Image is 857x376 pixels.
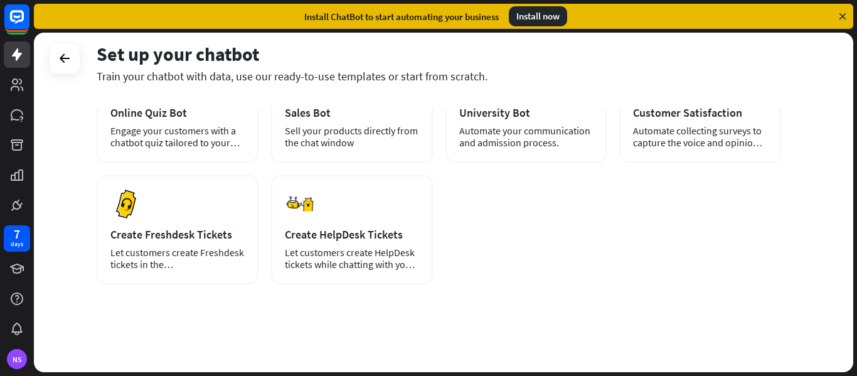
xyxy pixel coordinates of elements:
div: 7 [14,228,20,240]
div: NS [7,349,27,369]
div: Sales Bot [285,105,419,120]
div: days [11,240,23,249]
div: Set up your chatbot [97,42,781,66]
div: Automate collecting surveys to capture the voice and opinions of your customers. [633,125,767,149]
div: Train your chatbot with data, use our ready-to-use templates or start from scratch. [97,69,781,83]
button: Open LiveChat chat widget [10,5,48,43]
div: Customer Satisfaction [633,105,767,120]
div: Let customers create Freshdesk tickets in the [GEOGRAPHIC_DATA]. [110,247,245,271]
div: Online Quiz Bot [110,105,245,120]
a: 7 days [4,225,30,252]
div: Create HelpDesk Tickets [285,227,419,242]
div: University Bot [459,105,594,120]
div: Sell your products directly from the chat window [285,125,419,149]
div: Automate your communication and admission process. [459,125,594,149]
div: Let customers create HelpDesk tickets while chatting with your chatbot. [285,247,419,271]
div: Install ChatBot to start automating your business [304,11,499,23]
div: Install now [509,6,567,26]
div: Engage your customers with a chatbot quiz tailored to your needs. [110,125,245,149]
div: Create Freshdesk Tickets [110,227,245,242]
